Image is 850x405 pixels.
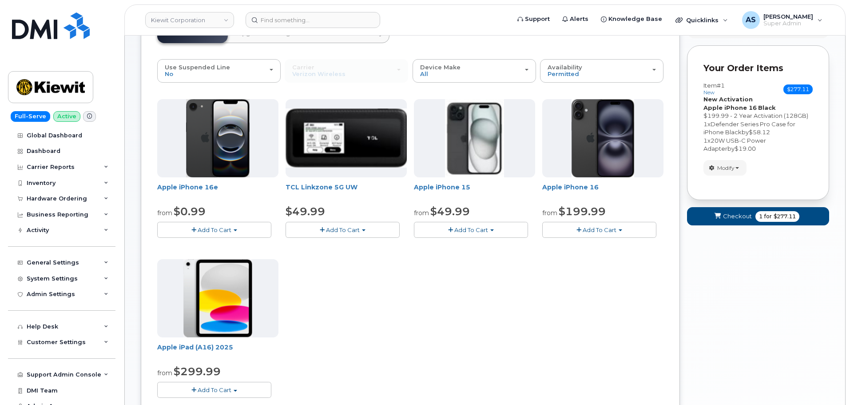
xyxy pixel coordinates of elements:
[542,183,663,200] div: Apple iPhone 16
[420,70,428,77] span: All
[717,164,735,172] span: Modify
[145,12,234,28] a: Kiewit Corporation
[703,136,813,153] div: x by
[763,13,813,20] span: [PERSON_NAME]
[157,343,278,361] div: Apple iPad (A16) 2025
[157,343,233,351] a: Apple iPad (A16) 2025
[157,382,271,397] button: Add To Cart
[286,205,325,218] span: $49.99
[430,205,470,218] span: $49.99
[445,99,504,177] img: iphone15.jpg
[246,12,380,28] input: Find something...
[326,226,360,233] span: Add To Cart
[157,183,218,191] a: Apple iPhone 16e
[511,10,556,28] a: Support
[525,15,550,24] span: Support
[542,183,599,191] a: Apple iPhone 16
[157,369,172,377] small: from
[165,64,230,71] span: Use Suspended Line
[703,160,747,176] button: Modify
[595,10,668,28] a: Knowledge Base
[703,120,795,136] span: Defender Series Pro Case for iPhone Black
[783,84,813,94] span: $277.11
[286,222,400,237] button: Add To Cart
[763,20,813,27] span: Super Admin
[736,11,829,29] div: Alexander Strull
[703,96,753,103] strong: New Activation
[186,99,250,177] img: iphone16e.png
[286,108,407,167] img: linkzone5g.png
[763,213,774,221] span: for
[811,366,843,398] iframe: Messenger Launcher
[414,183,470,191] a: Apple iPhone 15
[746,15,756,25] span: AS
[183,259,252,337] img: ipad_11.png
[198,226,231,233] span: Add To Cart
[572,99,634,177] img: iphone_16_plus.png
[556,10,595,28] a: Alerts
[703,62,813,75] p: Your Order Items
[157,59,281,82] button: Use Suspended Line No
[583,226,616,233] span: Add To Cart
[703,137,707,144] span: 1
[420,64,461,71] span: Device Make
[669,11,734,29] div: Quicklinks
[414,209,429,217] small: from
[165,70,173,77] span: No
[286,183,407,200] div: TCL Linkzone 5G UW
[157,222,271,237] button: Add To Cart
[703,82,725,95] h3: Item
[703,137,766,152] span: 20W USB-C Power Adapter
[703,112,813,120] div: $199.99 - 2 Year Activation (128GB)
[414,183,535,200] div: Apple iPhone 15
[286,183,357,191] a: TCL Linkzone 5G UW
[570,15,588,24] span: Alerts
[703,104,757,111] strong: Apple iPhone 16
[723,212,752,221] span: Checkout
[774,213,796,221] span: $277.11
[542,209,557,217] small: from
[542,222,656,237] button: Add To Cart
[198,386,231,393] span: Add To Cart
[157,183,278,200] div: Apple iPhone 16e
[749,128,770,136] span: $58.12
[717,82,725,89] span: #1
[454,226,488,233] span: Add To Cart
[174,205,206,218] span: $0.99
[758,104,776,111] strong: Black
[703,120,707,128] span: 1
[540,59,663,82] button: Availability Permitted
[559,205,606,218] span: $199.99
[413,59,536,82] button: Device Make All
[608,15,662,24] span: Knowledge Base
[735,145,756,152] span: $19.00
[687,207,829,225] button: Checkout 1 for $277.11
[759,213,763,221] span: 1
[703,89,715,96] small: new
[703,120,813,136] div: x by
[686,16,719,24] span: Quicklinks
[548,64,582,71] span: Availability
[414,222,528,237] button: Add To Cart
[157,209,172,217] small: from
[174,365,221,378] span: $299.99
[548,70,579,77] span: Permitted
